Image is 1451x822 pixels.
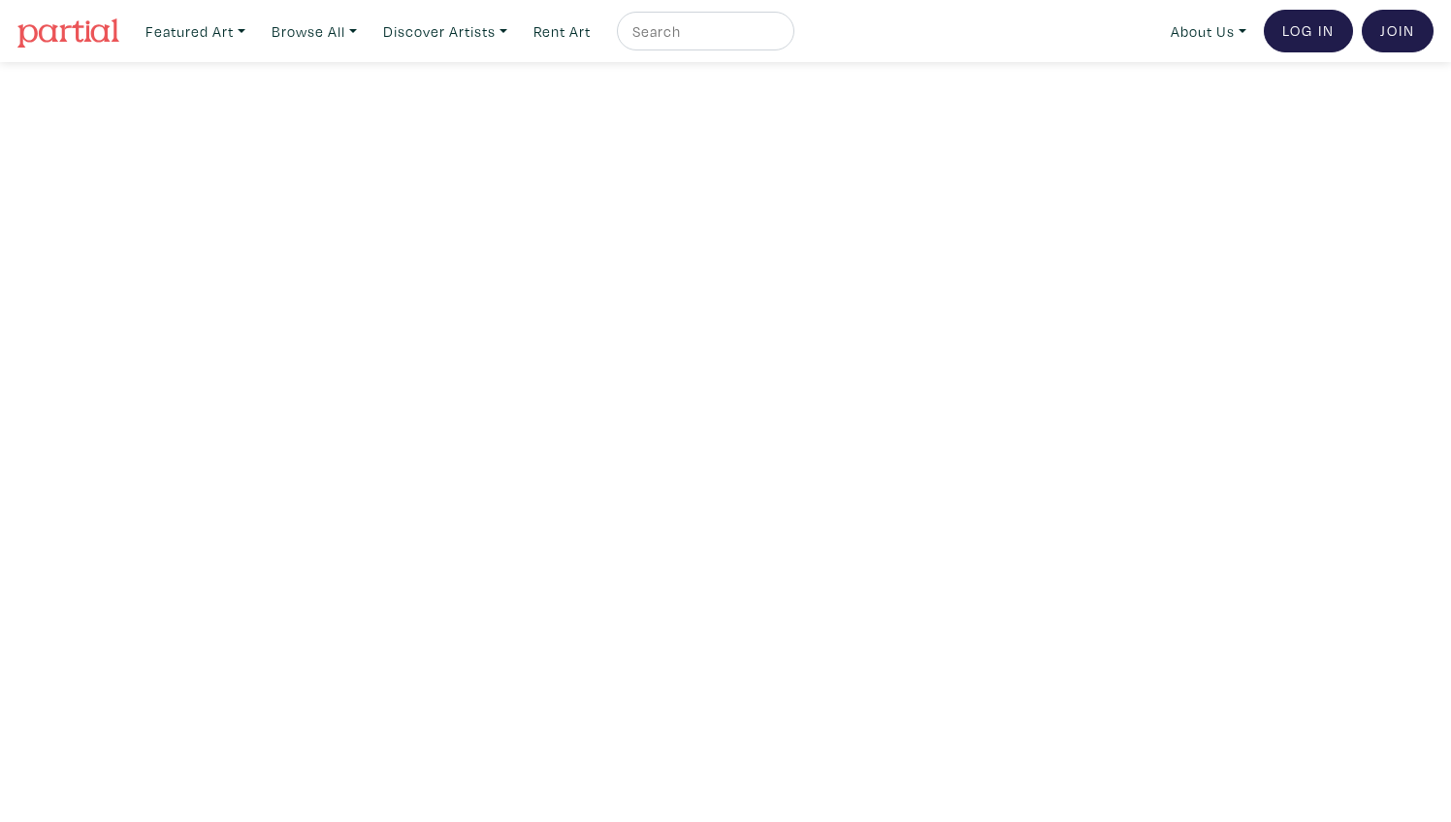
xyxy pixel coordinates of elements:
a: Rent Art [525,12,599,51]
input: Search [630,19,776,44]
a: Join [1362,10,1434,52]
a: Browse All [263,12,366,51]
a: Discover Artists [374,12,516,51]
a: About Us [1162,12,1255,51]
a: Log In [1264,10,1353,52]
a: Featured Art [137,12,254,51]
